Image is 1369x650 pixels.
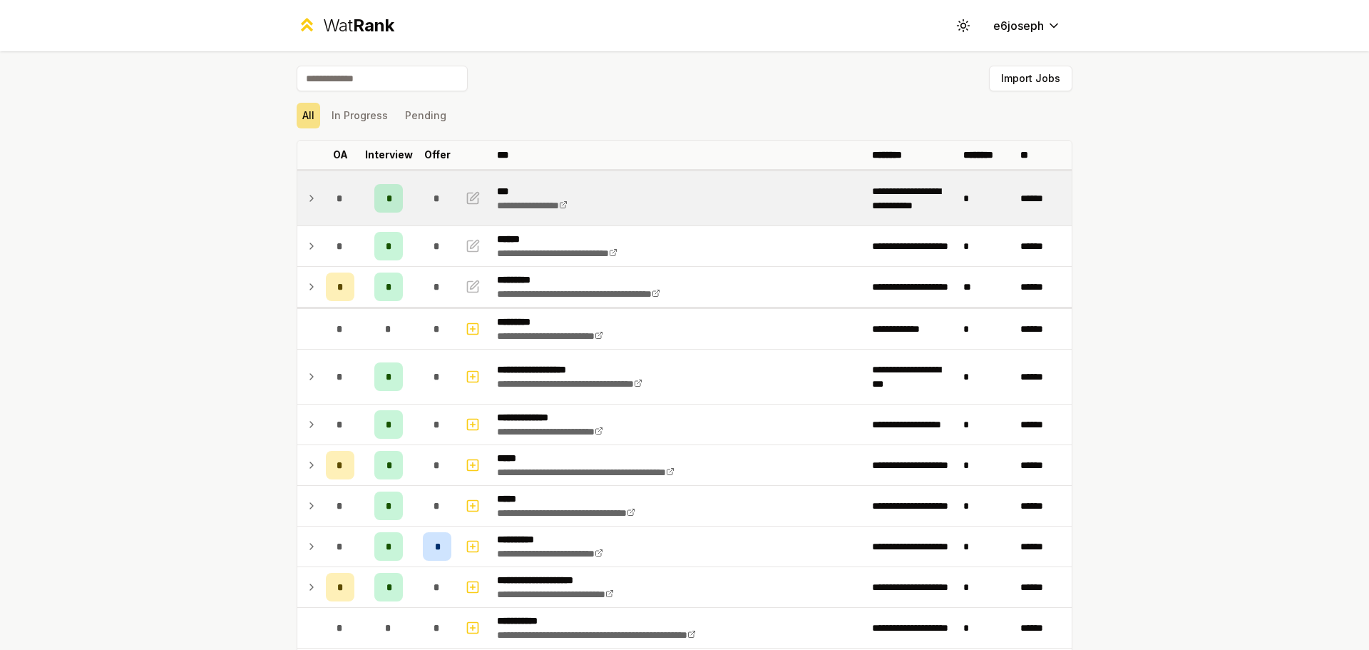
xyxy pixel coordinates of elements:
button: All [297,103,320,128]
button: e6joseph [982,13,1072,39]
p: OA [333,148,348,162]
span: Rank [353,15,394,36]
span: e6joseph [993,17,1044,34]
p: Interview [365,148,413,162]
button: Import Jobs [989,66,1072,91]
button: In Progress [326,103,394,128]
a: WatRank [297,14,394,37]
button: Pending [399,103,452,128]
div: Wat [323,14,394,37]
p: Offer [424,148,451,162]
